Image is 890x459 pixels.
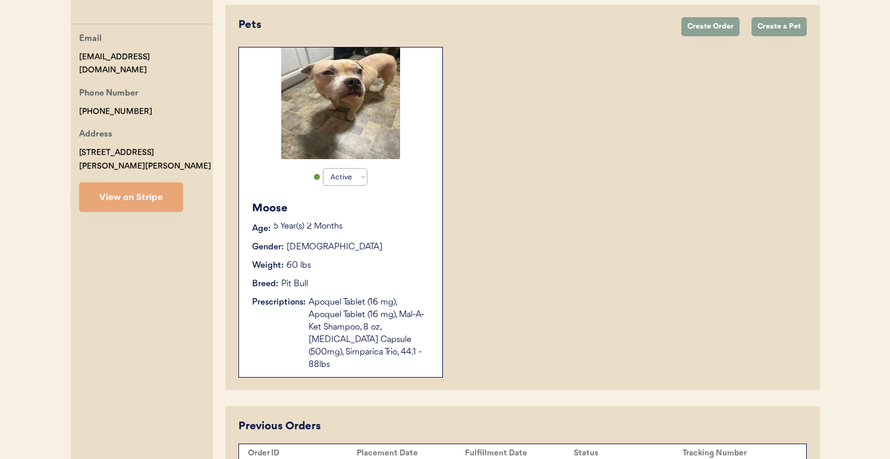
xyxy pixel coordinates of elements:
div: Gender: [252,241,284,254]
p: 5 Year(s) 2 Months [273,223,430,231]
div: [EMAIL_ADDRESS][DOMAIN_NAME] [79,50,213,78]
div: Apoquel Tablet (16 mg), Apoquel Tablet (16 mg), Mal-A-Ket Shampoo, 8 oz, [MEDICAL_DATA] Capsule (... [309,296,430,371]
div: Pets [238,17,669,33]
button: Create Order [681,17,740,36]
button: Create a Pet [751,17,807,36]
div: [PHONE_NUMBER] [79,105,152,119]
div: Status [574,448,683,458]
div: Previous Orders [238,419,321,435]
button: View on Stripe [79,182,183,212]
div: Email [79,32,102,47]
div: Fulfillment Date [465,448,574,458]
div: Pit Bull [281,278,308,290]
div: Moose [252,201,430,217]
div: Age: [252,223,271,235]
div: Placement Date [357,448,466,458]
img: IMG_3218.jpeg [281,48,400,159]
div: Weight: [252,259,284,272]
div: Prescriptions: [252,296,306,309]
div: Breed: [252,278,278,290]
div: Address [79,128,112,143]
div: [STREET_ADDRESS][PERSON_NAME][PERSON_NAME] [79,146,213,173]
div: 60 lbs [287,259,311,272]
div: Order ID [248,448,357,458]
div: [DEMOGRAPHIC_DATA] [287,241,382,254]
div: Tracking Number [683,448,791,458]
div: Phone Number [79,87,139,102]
